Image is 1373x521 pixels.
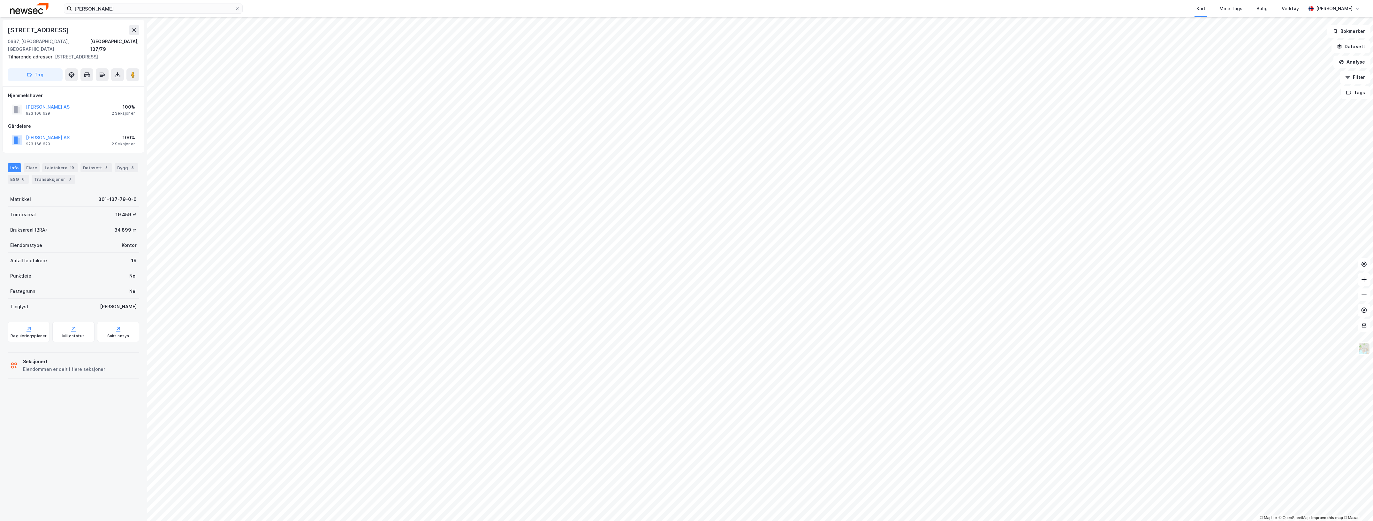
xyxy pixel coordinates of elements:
[129,272,137,280] div: Nei
[1341,490,1373,521] iframe: Chat Widget
[23,365,105,373] div: Eiendommen er delt i flere seksjoner
[1327,25,1370,38] button: Bokmerker
[116,211,137,218] div: 19 459 ㎡
[1219,5,1242,12] div: Mine Tags
[24,163,40,172] div: Eiere
[26,111,50,116] div: 923 166 629
[8,54,55,59] span: Tilhørende adresser:
[1341,86,1370,99] button: Tags
[8,163,21,172] div: Info
[107,333,129,339] div: Saksinnsyn
[10,3,49,14] img: newsec-logo.f6e21ccffca1b3a03d2d.png
[103,165,110,171] div: 8
[23,358,105,365] div: Seksjonert
[1279,516,1310,520] a: OpenStreetMap
[10,303,28,310] div: Tinglyst
[1333,56,1370,68] button: Analyse
[1358,342,1370,355] img: Z
[20,176,27,182] div: 6
[112,103,135,111] div: 100%
[1316,5,1353,12] div: [PERSON_NAME]
[32,175,75,184] div: Transaksjoner
[115,163,138,172] div: Bygg
[8,38,90,53] div: 0667, [GEOGRAPHIC_DATA], [GEOGRAPHIC_DATA]
[8,122,139,130] div: Gårdeiere
[1331,40,1370,53] button: Datasett
[131,257,137,264] div: 19
[62,333,85,339] div: Miljøstatus
[8,53,134,61] div: [STREET_ADDRESS]
[10,287,35,295] div: Festegrunn
[129,287,137,295] div: Nei
[1260,516,1278,520] a: Mapbox
[1340,71,1370,84] button: Filter
[1256,5,1268,12] div: Bolig
[10,257,47,264] div: Antall leietakere
[8,175,29,184] div: ESG
[8,68,63,81] button: Tag
[72,4,235,13] input: Søk på adresse, matrikkel, gårdeiere, leietakere eller personer
[10,272,31,280] div: Punktleie
[98,195,137,203] div: 301-137-79-0-0
[1311,516,1343,520] a: Improve this map
[10,226,47,234] div: Bruksareal (BRA)
[1282,5,1299,12] div: Verktøy
[112,111,135,116] div: 2 Seksjoner
[100,303,137,310] div: [PERSON_NAME]
[66,176,73,182] div: 3
[129,165,136,171] div: 3
[112,134,135,142] div: 100%
[8,92,139,99] div: Hjemmelshaver
[26,142,50,147] div: 923 166 629
[1196,5,1205,12] div: Kart
[8,25,70,35] div: [STREET_ADDRESS]
[122,241,137,249] div: Kontor
[42,163,78,172] div: Leietakere
[10,195,31,203] div: Matrikkel
[11,333,47,339] div: Reguleringsplaner
[112,142,135,147] div: 2 Seksjoner
[10,211,36,218] div: Tomteareal
[10,241,42,249] div: Eiendomstype
[114,226,137,234] div: 34 899 ㎡
[90,38,139,53] div: [GEOGRAPHIC_DATA], 137/79
[69,165,75,171] div: 19
[1341,490,1373,521] div: Kontrollprogram for chat
[80,163,112,172] div: Datasett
